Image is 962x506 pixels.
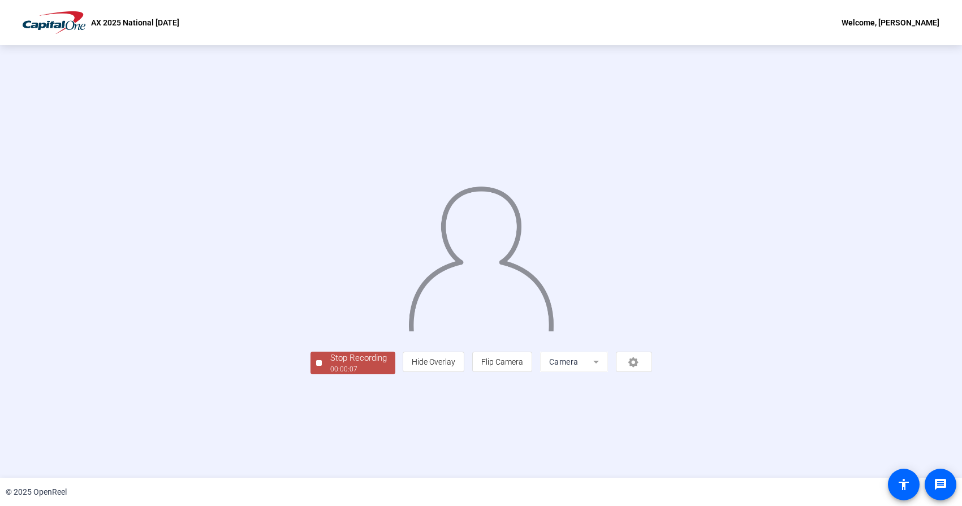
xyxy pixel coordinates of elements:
[403,352,464,372] button: Hide Overlay
[481,357,523,366] span: Flip Camera
[330,364,387,374] div: 00:00:07
[472,352,532,372] button: Flip Camera
[91,16,179,29] p: AX 2025 National [DATE]
[6,486,67,498] div: © 2025 OpenReel
[412,357,455,366] span: Hide Overlay
[934,478,947,491] mat-icon: message
[407,178,555,331] img: overlay
[897,478,911,491] mat-icon: accessibility
[330,352,387,365] div: Stop Recording
[23,11,85,34] img: OpenReel logo
[310,352,395,375] button: Stop Recording00:00:07
[842,16,939,29] div: Welcome, [PERSON_NAME]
